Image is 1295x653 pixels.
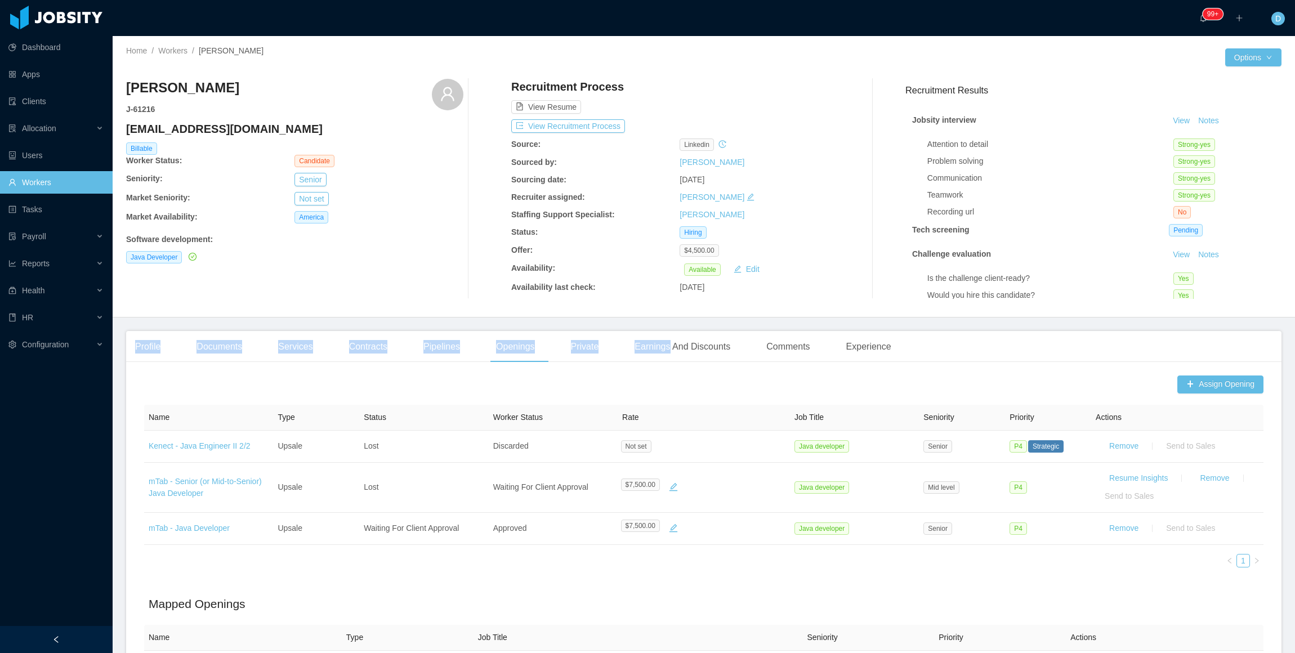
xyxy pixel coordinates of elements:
li: Previous Page [1223,554,1236,567]
b: Sourcing date: [511,175,566,184]
button: icon: file-textView Resume [511,100,581,114]
sup: 332 [1203,8,1223,20]
span: Priority [1010,413,1034,422]
h4: [EMAIL_ADDRESS][DOMAIN_NAME] [126,121,463,137]
b: Status: [511,227,538,236]
b: Market Seniority: [126,193,190,202]
span: Job Title [478,633,507,642]
i: icon: check-circle [189,253,197,261]
button: Send to Sales [1096,487,1163,506]
span: Strong-yes [1173,172,1215,185]
span: Strong-yes [1173,138,1215,151]
span: [PERSON_NAME] [199,46,264,55]
span: Pending [1169,224,1203,236]
h2: Mapped Openings [149,595,1259,613]
button: Remove [1191,469,1238,487]
span: D [1275,12,1281,25]
div: Earnings And Discounts [626,331,739,363]
b: Source: [511,140,541,149]
div: Problem solving [927,155,1173,167]
td: Upsale [273,463,359,513]
span: linkedin [680,138,714,151]
span: Yes [1173,289,1194,302]
span: Reports [22,259,50,268]
div: Profile [126,331,169,363]
i: icon: file-protect [8,232,16,240]
b: Recruiter assigned: [511,193,585,202]
span: Yes [1173,272,1194,285]
b: Availability last check: [511,283,596,292]
span: P4 [1010,440,1027,453]
span: Mid level [923,481,959,494]
strong: Tech screening [912,225,970,234]
span: [DATE] [680,283,704,292]
a: icon: pie-chartDashboard [8,36,104,59]
span: $4,500.00 [680,244,718,257]
div: Contracts [340,331,396,363]
a: icon: auditClients [8,90,104,113]
a: [PERSON_NAME] [680,193,744,202]
span: Job Title [794,413,824,422]
span: Worker Status [493,413,543,422]
span: Actions [1096,413,1122,422]
span: Seniority [923,413,954,422]
a: mTab - Senior (or Mid-to-Senior) Java Developer [149,477,262,498]
b: Seniority: [126,174,163,183]
div: Private [562,331,608,363]
a: Kenect - Java Engineer II 2/2 [149,441,251,450]
i: icon: book [8,314,16,321]
i: icon: history [718,140,726,148]
span: Strategic [1028,440,1064,453]
span: Approved [493,524,527,533]
span: Status [364,413,386,422]
span: Senior [923,440,952,453]
a: 1 [1237,554,1249,567]
span: P4 [1010,481,1027,494]
td: Upsale [273,431,359,463]
span: Name [149,413,169,422]
span: Type [346,633,363,642]
a: [PERSON_NAME] [680,158,744,167]
button: icon: plusAssign Opening [1177,375,1263,393]
b: Market Availability: [126,212,198,221]
span: HR [22,313,33,322]
span: Waiting For Client Approval [364,524,459,533]
h3: [PERSON_NAME] [126,79,239,97]
div: Experience [837,331,900,363]
span: Strong-yes [1173,155,1215,168]
button: icon: editEdit [729,262,764,276]
span: $7,500.00 [621,520,660,532]
span: Candidate [294,155,334,167]
div: Comments [757,331,819,363]
button: Send to Sales [1157,437,1224,455]
a: icon: exportView Recruitment Process [511,122,625,131]
i: icon: left [1226,557,1233,564]
span: Waiting For Client Approval [493,482,588,491]
li: 1 [1236,554,1250,567]
span: Senior [923,522,952,535]
div: Openings [487,331,544,363]
i: icon: medicine-box [8,287,16,294]
div: Pipelines [414,331,469,363]
span: Payroll [22,232,46,241]
button: Remove [1100,520,1147,538]
span: Java developer [794,522,849,535]
strong: J- 61216 [126,105,155,114]
a: icon: userWorkers [8,171,104,194]
a: View [1169,116,1194,125]
b: Offer: [511,245,533,254]
div: Is the challenge client-ready? [927,272,1173,284]
span: Allocation [22,124,56,133]
a: Workers [158,46,187,55]
i: icon: plus [1235,14,1243,22]
span: Name [149,633,169,642]
strong: Challenge evaluation [912,249,991,258]
span: No [1173,206,1191,218]
div: Recording url [927,206,1173,218]
div: Documents [187,331,251,363]
span: Configuration [22,340,69,349]
i: icon: user [440,86,456,102]
div: Communication [927,172,1173,184]
h3: Recruitment Results [905,83,1281,97]
span: Java developer [794,440,849,453]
